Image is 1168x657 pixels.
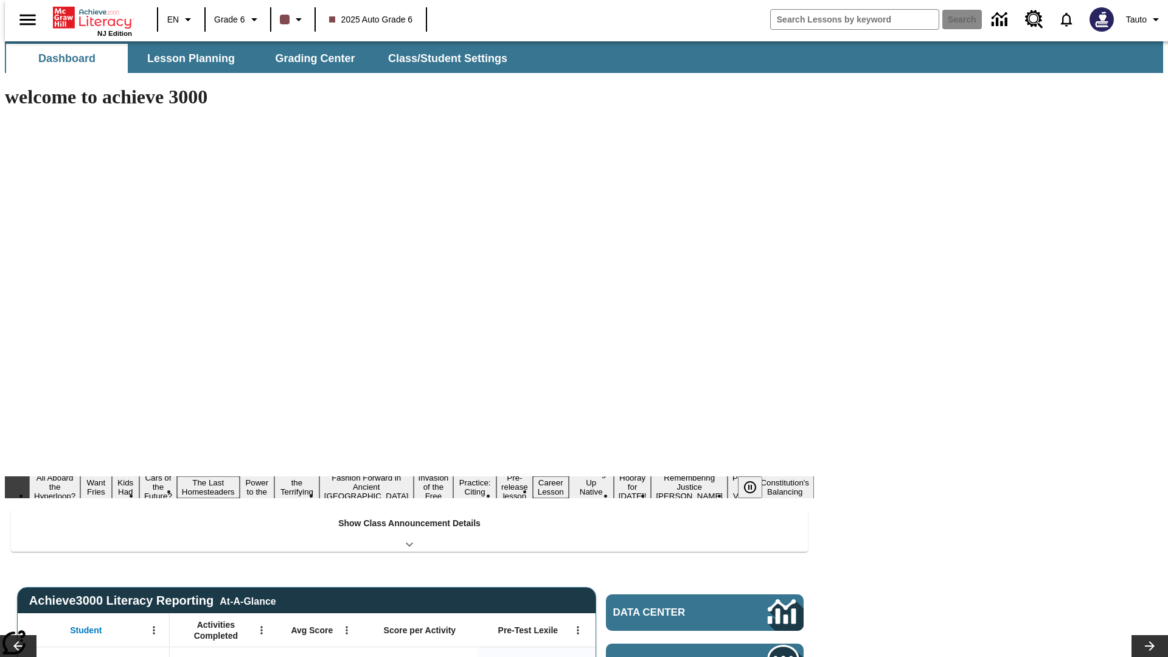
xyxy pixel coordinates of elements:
a: Home [53,5,132,30]
button: Grade: Grade 6, Select a grade [209,9,266,30]
button: Slide 13 Cooking Up Native Traditions [569,467,614,507]
button: Slide 12 Career Lesson [533,476,569,498]
button: Open Menu [145,621,163,639]
img: Avatar [1090,7,1114,32]
button: Open Menu [569,621,587,639]
div: SubNavbar [5,44,518,73]
span: Activities Completed [176,619,256,641]
span: Pre-Test Lexile [498,625,558,636]
div: Show Class Announcement Details [11,510,808,552]
input: search field [771,10,939,29]
span: Avg Score [291,625,333,636]
button: Slide 8 Fashion Forward in Ancient Rome [319,471,414,502]
button: Dashboard [6,44,128,73]
button: Open Menu [252,621,271,639]
button: Lesson carousel, Next [1131,635,1168,657]
button: Slide 17 The Constitution's Balancing Act [756,467,814,507]
button: Pause [738,476,762,498]
span: 2025 Auto Grade 6 [329,13,413,26]
button: Select a new avatar [1082,4,1121,35]
button: Slide 10 Mixed Practice: Citing Evidence [453,467,496,507]
div: At-A-Glance [220,594,276,607]
span: Student [70,625,102,636]
button: Open side menu [10,2,46,38]
span: EN [167,13,179,26]
div: Pause [738,476,774,498]
a: Notifications [1051,4,1082,35]
button: Slide 14 Hooray for Constitution Day! [614,471,652,502]
button: Slide 1 All Aboard the Hyperloop? [29,471,80,502]
div: SubNavbar [5,41,1163,73]
button: Class color is dark brown. Change class color [275,9,311,30]
button: Language: EN, Select a language [162,9,201,30]
div: Home [53,4,132,37]
a: Data Center [606,594,804,631]
button: Class/Student Settings [378,44,517,73]
button: Slide 3 Dirty Jobs Kids Had To Do [112,458,139,516]
span: Score per Activity [384,625,456,636]
a: Resource Center, Will open in new tab [1018,3,1051,36]
span: Tauto [1126,13,1147,26]
button: Grading Center [254,44,376,73]
button: Slide 5 The Last Homesteaders [177,476,240,498]
button: Slide 7 Attack of the Terrifying Tomatoes [274,467,319,507]
button: Slide 16 Point of View [728,471,756,502]
button: Slide 2 Do You Want Fries With That? [80,458,111,516]
button: Slide 11 Pre-release lesson [496,471,533,502]
p: Show Class Announcement Details [338,517,481,530]
button: Lesson Planning [130,44,252,73]
button: Profile/Settings [1121,9,1168,30]
button: Open Menu [338,621,356,639]
h1: welcome to achieve 3000 [5,86,814,108]
span: Achieve3000 Literacy Reporting [29,594,276,608]
span: Data Center [613,607,727,619]
button: Slide 6 Solar Power to the People [240,467,275,507]
span: Grade 6 [214,13,245,26]
span: NJ Edition [97,30,132,37]
button: Slide 9 The Invasion of the Free CD [414,462,454,512]
a: Data Center [984,3,1018,36]
button: Slide 4 Cars of the Future? [139,471,177,502]
button: Slide 15 Remembering Justice O'Connor [651,471,728,502]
